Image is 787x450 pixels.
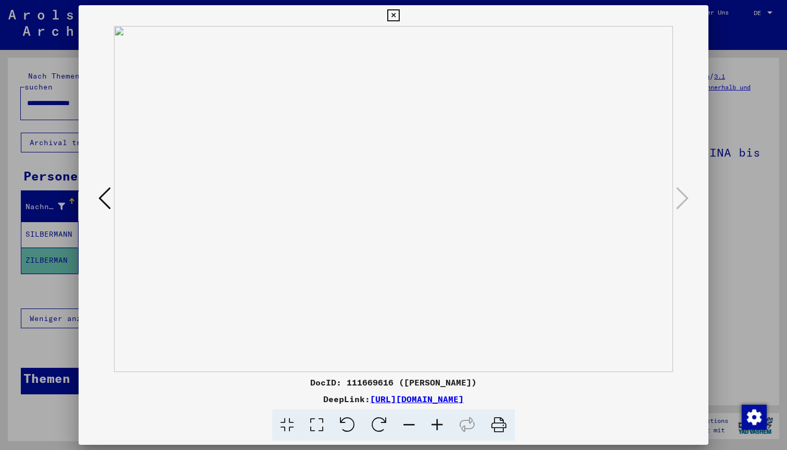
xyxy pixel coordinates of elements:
[742,405,767,430] img: Zustimmung ändern
[741,404,766,429] div: Zustimmung ändern
[79,393,708,405] div: DeepLink:
[370,394,464,404] a: [URL][DOMAIN_NAME]
[79,376,708,389] div: DocID: 111669616 ([PERSON_NAME])
[114,26,673,372] img: undefined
